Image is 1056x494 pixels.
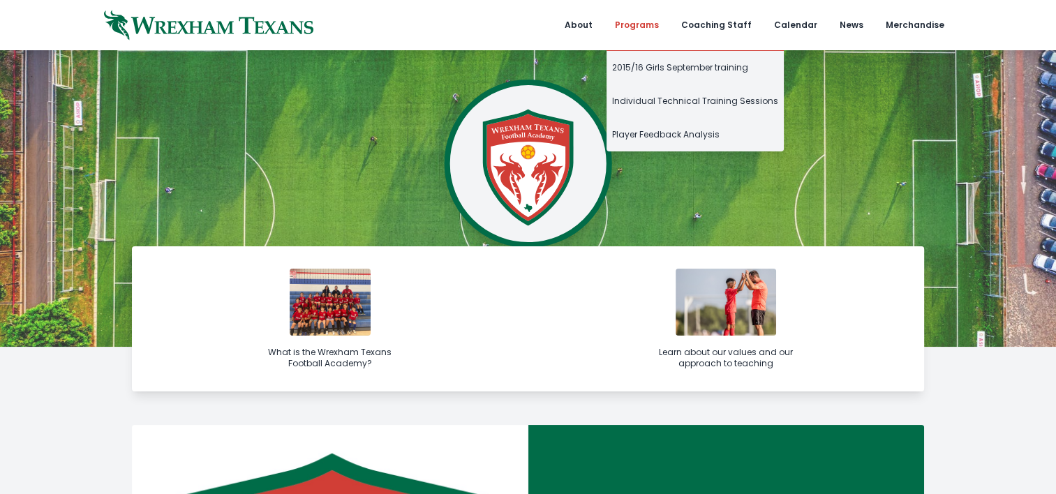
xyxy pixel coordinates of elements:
[528,246,924,391] a: Learn about our values and our approach to teaching
[659,347,793,369] div: Learn about our values and our approach to teaching
[607,51,784,84] a: 2015/16 Girls September training
[607,118,784,151] a: Player Feedback Analysis
[132,246,528,391] a: What is the Wrexham Texans Football Academy?
[290,269,371,336] img: img_6398-1731961969.jpg
[263,347,397,369] div: What is the Wrexham Texans Football Academy?
[607,84,784,118] a: Individual Technical Training Sessions
[676,269,776,336] img: with-player.jpg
